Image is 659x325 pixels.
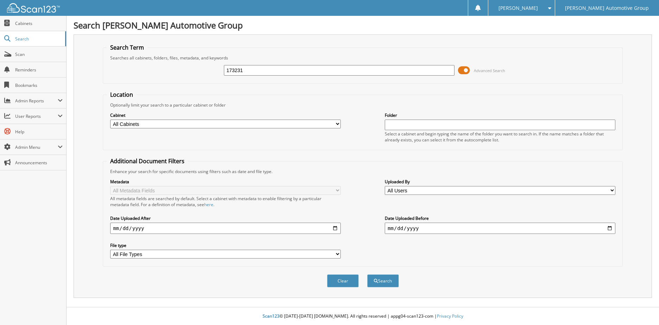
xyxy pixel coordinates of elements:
label: Cabinet [110,112,341,118]
label: Metadata [110,179,341,185]
label: Uploaded By [385,179,615,185]
iframe: Chat Widget [624,291,659,325]
div: © [DATE]-[DATE] [DOMAIN_NAME]. All rights reserved | appg04-scan123-com | [67,308,659,325]
span: Admin Reports [15,98,58,104]
legend: Additional Document Filters [107,157,188,165]
img: scan123-logo-white.svg [7,3,60,13]
button: Search [367,274,399,287]
label: Folder [385,112,615,118]
h1: Search [PERSON_NAME] Automotive Group [74,19,652,31]
div: Optionally limit your search to a particular cabinet or folder [107,102,619,108]
div: Enhance your search for specific documents using filters such as date and file type. [107,168,619,174]
span: Scan [15,51,63,57]
a: Privacy Policy [437,313,463,319]
label: Date Uploaded Before [385,215,615,221]
legend: Search Term [107,44,148,51]
span: [PERSON_NAME] [498,6,538,10]
span: User Reports [15,113,58,119]
span: [PERSON_NAME] Automotive Group [565,6,649,10]
span: Cabinets [15,20,63,26]
button: Clear [327,274,359,287]
label: File type [110,242,341,248]
input: start [110,223,341,234]
span: Bookmarks [15,82,63,88]
legend: Location [107,91,137,98]
span: Search [15,36,62,42]
input: end [385,223,615,234]
span: Announcements [15,160,63,166]
span: Advanced Search [474,68,505,73]
div: Searches all cabinets, folders, files, metadata, and keywords [107,55,619,61]
div: Select a cabinet and begin typing the name of the folder you want to search in. If the name match... [385,131,615,143]
a: here [204,202,213,208]
span: Reminders [15,67,63,73]
label: Date Uploaded After [110,215,341,221]
span: Admin Menu [15,144,58,150]
div: All metadata fields are searched by default. Select a cabinet with metadata to enable filtering b... [110,196,341,208]
span: Help [15,129,63,135]
span: Scan123 [263,313,280,319]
